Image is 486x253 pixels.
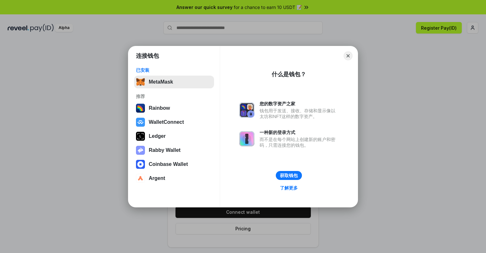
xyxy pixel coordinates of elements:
div: 推荐 [136,93,212,99]
div: Rabby Wallet [149,147,181,153]
div: 了解更多 [280,185,298,191]
button: Argent [134,172,214,185]
div: Argent [149,175,165,181]
div: 钱包用于发送、接收、存储和显示像以太坊和NFT这样的数字资产。 [260,108,339,119]
img: svg+xml,%3Csvg%20xmlns%3D%22http%3A%2F%2Fwww.w3.org%2F2000%2Fsvg%22%20fill%3D%22none%22%20viewBox... [239,131,254,146]
div: 获取钱包 [280,173,298,178]
button: 获取钱包 [276,171,302,180]
div: Rainbow [149,105,170,111]
img: svg+xml,%3Csvg%20width%3D%22120%22%20height%3D%22120%22%20viewBox%3D%220%200%20120%20120%22%20fil... [136,104,145,113]
div: WalletConnect [149,119,184,125]
button: Rainbow [134,102,214,115]
div: 您的数字资产之家 [260,101,339,107]
img: svg+xml,%3Csvg%20xmlns%3D%22http%3A%2F%2Fwww.w3.org%2F2000%2Fsvg%22%20width%3D%2228%22%20height%3... [136,132,145,141]
div: Ledger [149,133,166,139]
img: svg+xml,%3Csvg%20xmlns%3D%22http%3A%2F%2Fwww.w3.org%2F2000%2Fsvg%22%20fill%3D%22none%22%20viewBox... [136,146,145,155]
button: Rabby Wallet [134,144,214,157]
div: 什么是钱包？ [272,71,306,78]
button: Coinbase Wallet [134,158,214,171]
h1: 连接钱包 [136,52,159,60]
img: svg+xml,%3Csvg%20width%3D%2228%22%20height%3D%2228%22%20viewBox%3D%220%200%2028%2028%22%20fill%3D... [136,174,145,183]
button: MetaMask [134,76,214,88]
img: svg+xml,%3Csvg%20width%3D%2228%22%20height%3D%2228%22%20viewBox%3D%220%200%2028%2028%22%20fill%3D... [136,160,145,169]
a: 了解更多 [276,184,302,192]
img: svg+xml,%3Csvg%20xmlns%3D%22http%3A%2F%2Fwww.w3.org%2F2000%2Fsvg%22%20fill%3D%22none%22%20viewBox... [239,102,254,118]
button: WalletConnect [134,116,214,129]
button: Close [344,51,353,60]
div: 而不是在每个网站上创建新的账户和密码，只需连接您的钱包。 [260,137,339,148]
div: 一种新的登录方式 [260,130,339,135]
img: svg+xml,%3Csvg%20width%3D%2228%22%20height%3D%2228%22%20viewBox%3D%220%200%2028%2028%22%20fill%3D... [136,118,145,127]
div: MetaMask [149,79,173,85]
button: Ledger [134,130,214,143]
div: Coinbase Wallet [149,161,188,167]
div: 已安装 [136,67,212,73]
img: svg+xml,%3Csvg%20fill%3D%22none%22%20height%3D%2233%22%20viewBox%3D%220%200%2035%2033%22%20width%... [136,78,145,86]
